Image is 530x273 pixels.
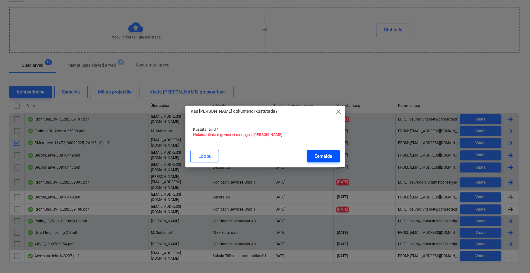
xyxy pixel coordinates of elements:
[198,152,211,160] div: Loobu
[190,108,277,115] p: Kas [PERSON_NAME] dokumendi kustutada?
[307,150,340,162] button: Eemalda
[193,132,337,138] p: Hoiatus: Seda tegevust ei saa tagasi [PERSON_NAME]
[315,152,332,160] div: Eemalda
[193,127,337,132] p: Kustuta failid 1
[190,150,219,162] button: Loobu
[335,108,342,116] span: close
